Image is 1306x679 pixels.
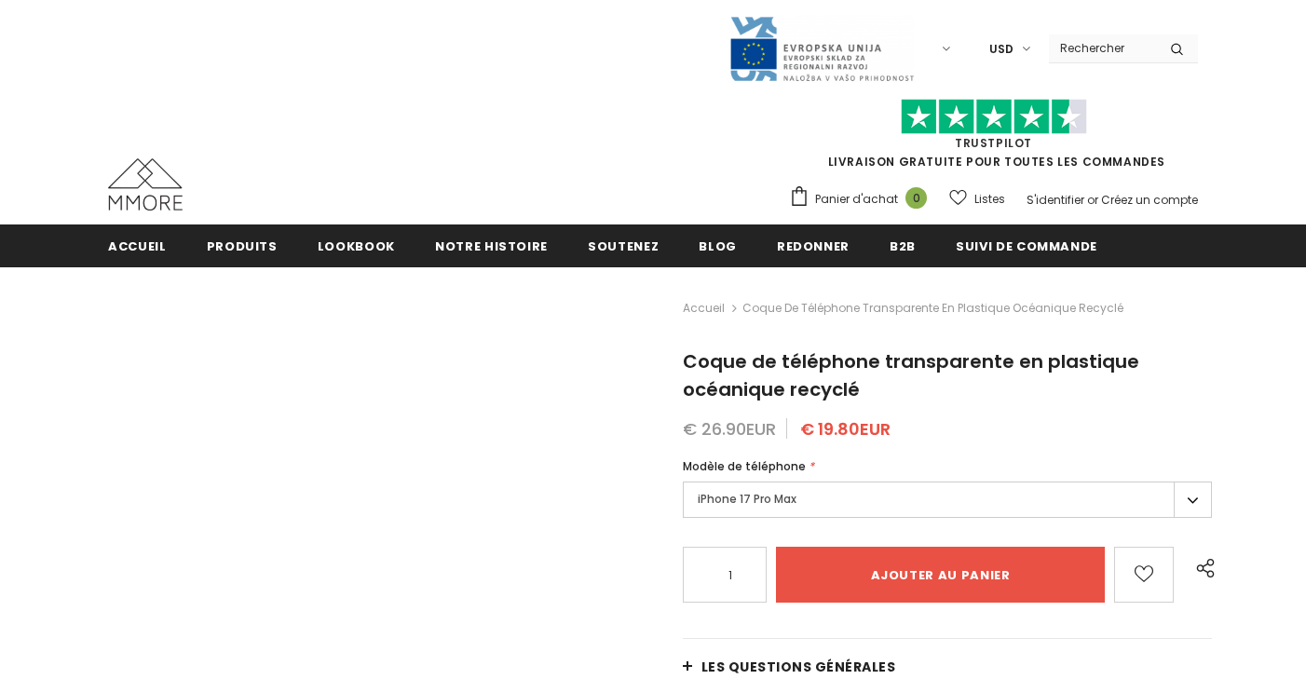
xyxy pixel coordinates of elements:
[974,190,1005,209] span: Listes
[956,224,1097,266] a: Suivi de commande
[435,238,548,255] span: Notre histoire
[989,40,1014,59] span: USD
[956,238,1097,255] span: Suivi de commande
[683,417,776,441] span: € 26.90EUR
[728,40,915,56] a: Javni Razpis
[901,99,1087,135] img: Faites confiance aux étoiles pilotes
[318,238,395,255] span: Lookbook
[435,224,548,266] a: Notre histoire
[699,224,737,266] a: Blog
[588,224,659,266] a: soutenez
[108,238,167,255] span: Accueil
[683,348,1139,402] span: Coque de téléphone transparente en plastique océanique recyclé
[800,417,891,441] span: € 19.80EUR
[777,238,850,255] span: Redonner
[1049,34,1156,61] input: Search Site
[207,224,278,266] a: Produits
[890,238,916,255] span: B2B
[1101,192,1198,208] a: Créez un compte
[728,15,915,83] img: Javni Razpis
[1027,192,1084,208] a: S'identifier
[588,238,659,255] span: soutenez
[789,185,936,213] a: Panier d'achat 0
[776,547,1105,603] input: Ajouter au panier
[815,190,898,209] span: Panier d'achat
[1087,192,1098,208] span: or
[108,224,167,266] a: Accueil
[108,158,183,210] img: Cas MMORE
[683,482,1212,518] label: iPhone 17 Pro Max
[789,107,1198,170] span: LIVRAISON GRATUITE POUR TOUTES LES COMMANDES
[683,297,725,319] a: Accueil
[905,187,927,209] span: 0
[949,183,1005,215] a: Listes
[777,224,850,266] a: Redonner
[318,224,395,266] a: Lookbook
[890,224,916,266] a: B2B
[701,658,896,676] span: Les questions générales
[699,238,737,255] span: Blog
[955,135,1032,151] a: TrustPilot
[742,297,1123,319] span: Coque de téléphone transparente en plastique océanique recyclé
[683,458,806,474] span: Modèle de téléphone
[207,238,278,255] span: Produits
